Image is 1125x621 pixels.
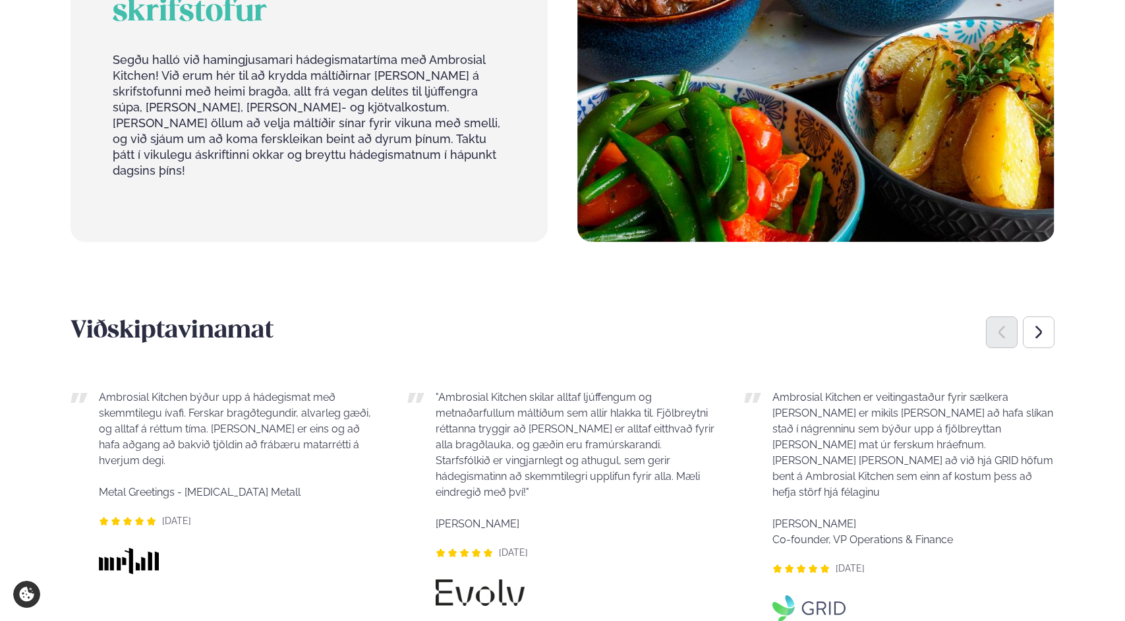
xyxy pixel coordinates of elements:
[99,486,301,498] span: Metal Greetings - [MEDICAL_DATA] Metall
[836,563,865,574] span: [DATE]
[436,391,714,498] span: "Ambrosial Kitchen skilar alltaf ljúffengum og metnaðarfullum máltíðum sem allir hlakka til. Fjöl...
[113,52,505,179] p: Segðu halló við hamingjusamari hádegismatartíma með Ambrosial Kitchen! Við erum hér til að krydda...
[772,390,1054,548] p: Ambrosial Kitchen er veitingastaður fyrir sælkera [PERSON_NAME] er mikils [PERSON_NAME] að hafa s...
[986,316,1018,348] div: Previous slide
[99,391,371,467] span: Ambrosial Kitchen býður upp á hádegismat með skemmtilegu ívafi. Ferskar bragðtegundir, alvarleg g...
[99,548,159,574] img: image alt
[436,579,525,606] img: image alt
[71,320,274,343] span: Viðskiptavinamat
[13,581,40,608] a: Cookie settings
[162,516,191,526] span: [DATE]
[1023,316,1054,348] div: Next slide
[436,517,519,530] span: [PERSON_NAME]
[499,547,528,558] span: [DATE]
